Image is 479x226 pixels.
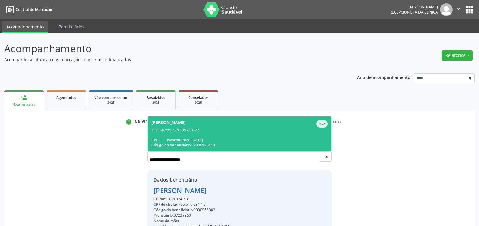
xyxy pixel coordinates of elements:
[191,137,203,142] span: [DATE]
[146,95,165,100] span: Resolvidos
[126,119,132,125] div: 1
[153,218,271,224] div: --
[440,3,453,16] img: img
[389,10,438,15] span: Recepcionista da clínica
[153,213,271,218] div: 07239260
[54,21,89,32] a: Beneficiários
[183,100,213,105] div: 2025
[319,122,325,126] small: Ativo
[357,73,411,81] p: Ano de acompanhamento
[464,5,475,15] button: apps
[153,218,179,223] span: Nome da mãe:
[133,119,154,125] div: Indivíduo
[153,185,271,195] div: [PERSON_NAME]
[455,5,462,12] i: 
[153,196,161,201] span: CPF:
[194,142,215,148] span: 9000183418
[56,95,76,100] span: Agendados
[94,100,129,105] div: 2025
[153,176,271,183] div: Dados beneficiário
[21,94,27,101] div: person_add
[453,3,464,16] button: 
[188,95,208,100] span: Cancelados
[4,5,52,15] a: Central de Marcação
[389,5,438,10] div: [PERSON_NAME]
[151,137,159,142] span: CPF:
[153,207,271,213] div: 9000958082
[167,137,189,142] span: Nascimento:
[8,102,39,107] div: Nova marcação
[151,120,186,128] div: [PERSON_NAME]
[16,7,52,12] span: Central de Marcação
[141,100,171,105] div: 2025
[2,21,48,33] a: Acompanhamento
[94,95,129,100] span: Não compareceram
[153,202,178,207] span: CPF do titular:
[153,196,271,202] div: 869.108.924-53
[442,50,473,61] button: Relatórios
[151,137,327,142] div: --
[151,128,327,133] div: CPF Titular: 198.109.034-72
[153,207,193,212] span: Código do beneficiário:
[4,56,334,63] p: Acompanhe a situação das marcações correntes e finalizadas
[153,213,174,218] span: Prontuário:
[4,41,334,56] p: Acompanhamento
[153,202,271,207] div: 795.519.634-15
[151,142,192,148] span: Código do beneficiário:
